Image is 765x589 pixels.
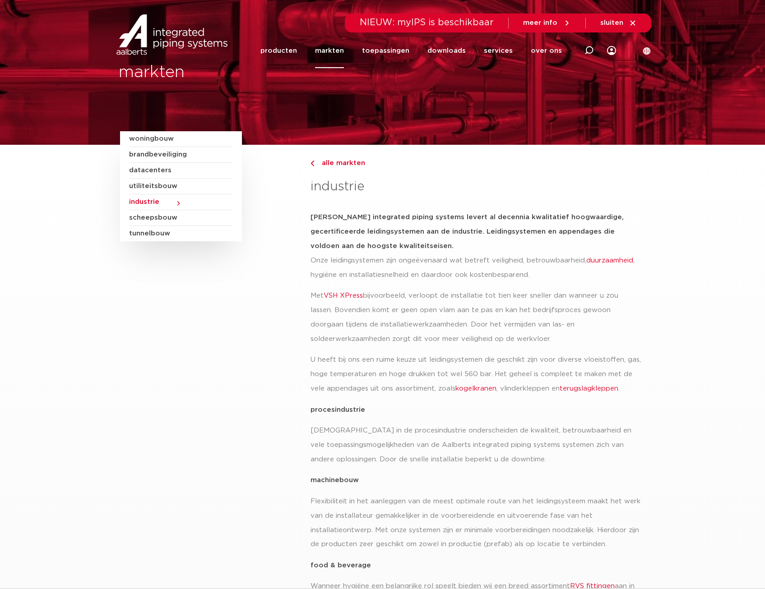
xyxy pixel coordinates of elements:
[316,160,365,166] span: alle markten
[260,33,562,68] nav: Menu
[311,423,645,467] p: [DEMOGRAPHIC_DATA] in de procesindustrie onderscheiden de kwaliteit, betrouwbaarheid en vele toep...
[311,494,645,552] p: Flexibiliteit in het aanleggen van de meest optimale route van het leidingsysteem maakt het werk ...
[129,194,233,210] a: industrie
[311,406,365,413] strong: procesindustrie
[427,33,466,68] a: downloads
[315,33,344,68] a: markten
[129,179,233,194] a: utiliteitsbouw
[560,385,618,392] a: terugslagkleppen
[311,158,645,169] a: alle markten
[311,253,645,282] p: Onze leidingsystemen zijn ongeëvenaard wat betreft veiligheid, betrouwbaarheid, , hygiëne en inst...
[311,289,645,346] p: Met bijvoorbeeld, verloopt de installatie tot tien keer sneller dan wanneer u zou lassen. Bovendi...
[129,226,233,241] a: tunnelbouw
[324,292,363,299] a: VSH XPress
[455,385,496,392] a: kogelkranen
[311,178,645,196] h3: industrie
[362,33,409,68] a: toepassingen
[600,19,637,27] a: sluiten
[129,131,233,147] a: woningbouw
[523,19,571,27] a: meer info
[360,18,494,27] span: NIEUW: myIPS is beschikbaar
[129,147,233,163] a: brandbeveiliging
[129,163,233,179] a: datacenters
[484,33,513,68] a: services
[523,19,557,26] span: meer info
[260,33,297,68] a: producten
[531,33,562,68] a: over ons
[311,562,371,569] strong: food & beverage
[311,210,645,253] h5: [PERSON_NAME] integrated piping systems levert al decennia kwalitatief hoogwaardige, gecertificee...
[311,161,314,166] img: chevron-right.svg
[311,477,359,483] strong: machinebouw
[129,210,233,226] a: scheepsbouw
[119,62,378,83] h2: markten
[586,257,633,264] a: duurzaamheid
[600,19,623,26] span: sluiten
[311,353,645,396] p: U heeft bij ons een ruime keuze uit leidingsystemen die geschikt zijn voor diverse vloeistoffen, ...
